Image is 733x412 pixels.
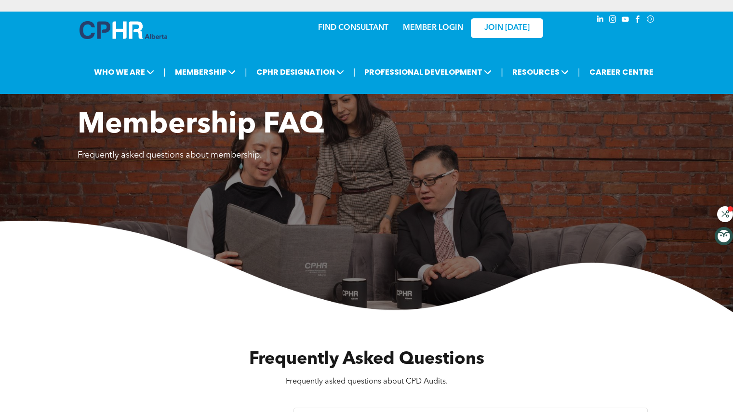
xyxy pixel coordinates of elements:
a: linkedin [595,14,606,27]
span: Frequently asked questions about CPD Audits. [286,378,448,385]
a: CAREER CENTRE [586,63,656,81]
span: WHO WE ARE [91,63,157,81]
span: CPHR DESIGNATION [253,63,347,81]
li: | [163,62,166,82]
span: Membership FAQ [78,111,324,140]
a: instagram [608,14,618,27]
a: facebook [633,14,643,27]
a: MEMBER LOGIN [403,24,463,32]
a: youtube [620,14,631,27]
img: A blue and white logo for cp alberta [80,21,167,39]
li: | [501,62,503,82]
a: FIND CONSULTANT [318,24,388,32]
a: Social network [645,14,656,27]
li: | [578,62,580,82]
span: JOIN [DATE] [484,24,530,33]
li: | [245,62,247,82]
li: | [353,62,356,82]
span: MEMBERSHIP [172,63,239,81]
span: RESOURCES [509,63,572,81]
span: PROFESSIONAL DEVELOPMENT [361,63,494,81]
span: Frequently asked questions about membership. [78,151,262,159]
a: JOIN [DATE] [471,18,543,38]
span: Frequently Asked Questions [249,351,484,368]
